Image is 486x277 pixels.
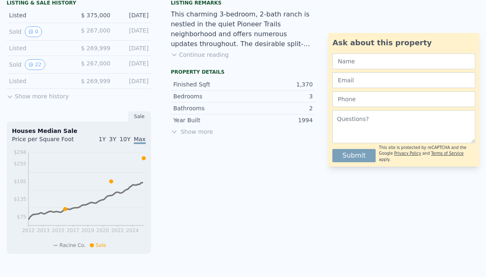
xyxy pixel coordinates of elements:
input: Email [332,72,475,88]
div: Sold [9,59,72,70]
tspan: 2024 [126,228,139,233]
div: Bathrooms [173,104,243,112]
span: 1Y [98,136,105,142]
div: Ask about this property [332,37,475,49]
span: $ 267,000 [81,60,110,67]
div: Listed [9,44,72,52]
div: [DATE] [117,59,149,70]
tspan: $294 [14,149,26,155]
tspan: 2020 [96,228,109,233]
tspan: 2022 [111,228,124,233]
div: This charming 3-bedroom, 2-bath ranch is nestled in the quiet Pioneer Trails neighborhood and off... [171,9,315,49]
div: Year Built [173,116,243,124]
tspan: $75 [17,214,26,220]
tspan: $255 [14,161,26,167]
div: Finished Sqft [173,80,243,88]
div: Bedrooms [173,92,243,100]
span: 10Y [119,136,130,142]
button: Show more history [7,89,69,100]
span: Show more [171,128,315,136]
tspan: 2017 [67,228,79,233]
tspan: 2012 [22,228,35,233]
span: $ 375,000 [81,12,110,19]
div: 3 [243,92,313,100]
div: Sale [128,111,151,122]
div: [DATE] [117,26,149,37]
a: Privacy Policy [394,151,421,156]
div: Sold [9,26,72,37]
button: Continue reading [171,51,229,59]
span: $ 267,000 [81,27,110,34]
div: Houses Median Sale [12,127,146,135]
div: 1994 [243,116,313,124]
span: $ 269,999 [81,45,110,51]
div: [DATE] [117,44,149,52]
div: Property details [171,69,315,75]
div: Listed [9,11,72,19]
tspan: $135 [14,196,26,202]
input: Name [332,54,475,69]
div: [DATE] [117,11,149,19]
tspan: 2015 [52,228,65,233]
span: $ 269,999 [81,78,110,84]
div: Listed [9,77,72,85]
button: Submit [332,149,376,162]
div: 1,370 [243,80,313,88]
tspan: 2013 [37,228,50,233]
button: View historical data [25,26,42,37]
span: Max [134,136,146,144]
div: Price per Square Foot [12,135,79,148]
span: Sale [96,242,106,248]
div: [DATE] [117,77,149,85]
input: Phone [332,91,475,107]
a: Terms of Service [431,151,464,156]
button: View historical data [25,59,45,70]
tspan: $195 [14,179,26,184]
span: Racine Co. [59,242,86,248]
div: This site is protected by reCAPTCHA and the Google and apply. [379,145,475,163]
span: 3Y [109,136,116,142]
tspan: 2019 [82,228,94,233]
div: 2 [243,104,313,112]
